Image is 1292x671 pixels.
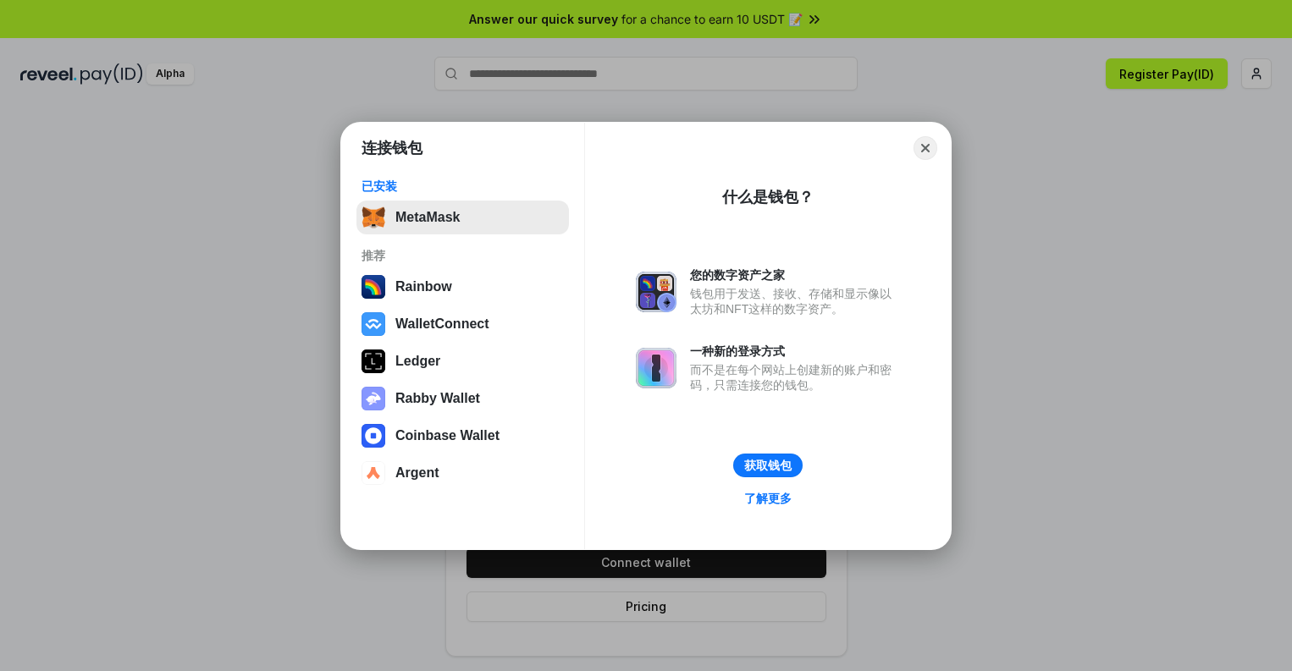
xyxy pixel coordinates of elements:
button: Argent [356,456,569,490]
img: svg+xml,%3Csvg%20width%3D%2228%22%20height%3D%2228%22%20viewBox%3D%220%200%2028%2028%22%20fill%3D... [362,312,385,336]
div: 您的数字资产之家 [690,267,900,283]
button: 获取钱包 [733,454,803,477]
img: svg+xml,%3Csvg%20xmlns%3D%22http%3A%2F%2Fwww.w3.org%2F2000%2Fsvg%22%20fill%3D%22none%22%20viewBox... [636,272,676,312]
img: svg+xml,%3Csvg%20fill%3D%22none%22%20height%3D%2233%22%20viewBox%3D%220%200%2035%2033%22%20width%... [362,206,385,229]
div: WalletConnect [395,316,489,332]
img: svg+xml,%3Csvg%20xmlns%3D%22http%3A%2F%2Fwww.w3.org%2F2000%2Fsvg%22%20fill%3D%22none%22%20viewBox... [636,348,676,388]
button: Ledger [356,344,569,378]
img: svg+xml,%3Csvg%20width%3D%2228%22%20height%3D%2228%22%20viewBox%3D%220%200%2028%2028%22%20fill%3D... [362,424,385,448]
div: MetaMask [395,210,460,225]
div: 钱包用于发送、接收、存储和显示像以太坊和NFT这样的数字资产。 [690,286,900,316]
img: svg+xml,%3Csvg%20width%3D%2228%22%20height%3D%2228%22%20viewBox%3D%220%200%2028%2028%22%20fill%3D... [362,461,385,485]
div: 什么是钱包？ [722,187,814,207]
img: svg+xml,%3Csvg%20xmlns%3D%22http%3A%2F%2Fwww.w3.org%2F2000%2Fsvg%22%20fill%3D%22none%22%20viewBox... [362,387,385,410]
div: 获取钱包 [744,458,792,473]
a: 了解更多 [734,487,802,509]
div: Rabby Wallet [395,391,480,406]
h1: 连接钱包 [362,138,422,158]
div: Rainbow [395,279,452,294]
button: Rainbow [356,270,569,304]
img: svg+xml,%3Csvg%20width%3D%22120%22%20height%3D%22120%22%20viewBox%3D%220%200%20120%20120%22%20fil... [362,275,385,299]
div: 已安装 [362,179,564,194]
div: 一种新的登录方式 [690,344,900,359]
button: Rabby Wallet [356,382,569,415]
div: 推荐 [362,248,564,263]
img: svg+xml,%3Csvg%20xmlns%3D%22http%3A%2F%2Fwww.w3.org%2F2000%2Fsvg%22%20width%3D%2228%22%20height%3... [362,349,385,373]
button: Close [914,136,937,160]
div: 了解更多 [744,491,792,506]
div: Coinbase Wallet [395,428,500,443]
div: Argent [395,465,439,481]
button: WalletConnect [356,307,569,341]
button: MetaMask [356,201,569,234]
button: Coinbase Wallet [356,419,569,453]
div: Ledger [395,354,440,369]
div: 而不是在每个网站上创建新的账户和密码，只需连接您的钱包。 [690,362,900,393]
